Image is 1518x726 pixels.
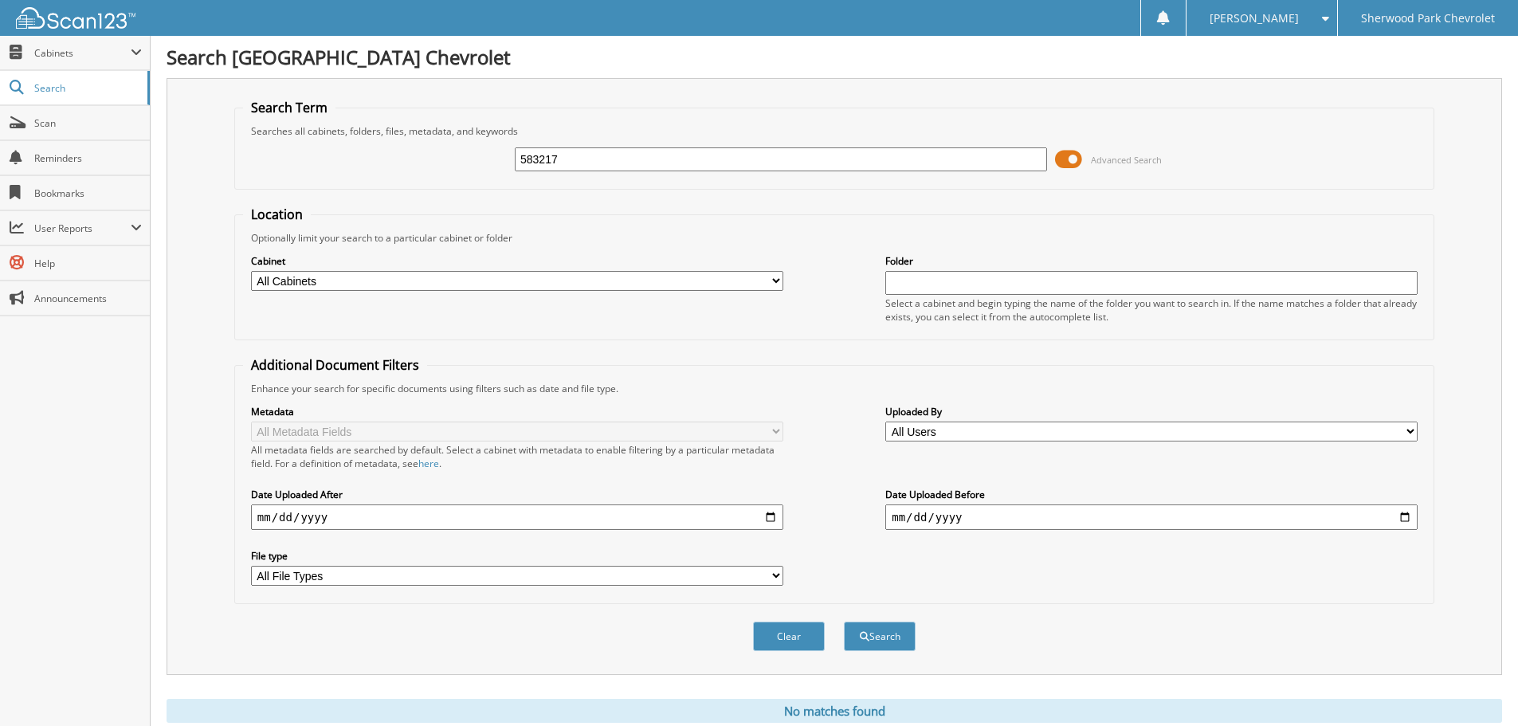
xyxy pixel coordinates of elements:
[1210,14,1299,23] span: [PERSON_NAME]
[34,46,131,60] span: Cabinets
[753,622,825,651] button: Clear
[418,457,439,470] a: here
[167,44,1502,70] h1: Search [GEOGRAPHIC_DATA] Chevrolet
[885,254,1418,268] label: Folder
[243,382,1426,395] div: Enhance your search for specific documents using filters such as date and file type.
[243,124,1426,138] div: Searches all cabinets, folders, files, metadata, and keywords
[885,488,1418,501] label: Date Uploaded Before
[34,257,142,270] span: Help
[34,116,142,130] span: Scan
[243,206,311,223] legend: Location
[844,622,916,651] button: Search
[251,254,783,268] label: Cabinet
[251,405,783,418] label: Metadata
[251,549,783,563] label: File type
[243,231,1426,245] div: Optionally limit your search to a particular cabinet or folder
[1091,154,1162,166] span: Advanced Search
[167,699,1502,723] div: No matches found
[34,292,142,305] span: Announcements
[251,443,783,470] div: All metadata fields are searched by default. Select a cabinet with metadata to enable filtering b...
[251,488,783,501] label: Date Uploaded After
[34,81,139,95] span: Search
[16,7,135,29] img: scan123-logo-white.svg
[243,99,335,116] legend: Search Term
[1361,14,1495,23] span: Sherwood Park Chevrolet
[34,186,142,200] span: Bookmarks
[251,504,783,530] input: start
[243,356,427,374] legend: Additional Document Filters
[34,151,142,165] span: Reminders
[885,405,1418,418] label: Uploaded By
[885,296,1418,324] div: Select a cabinet and begin typing the name of the folder you want to search in. If the name match...
[34,222,131,235] span: User Reports
[885,504,1418,530] input: end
